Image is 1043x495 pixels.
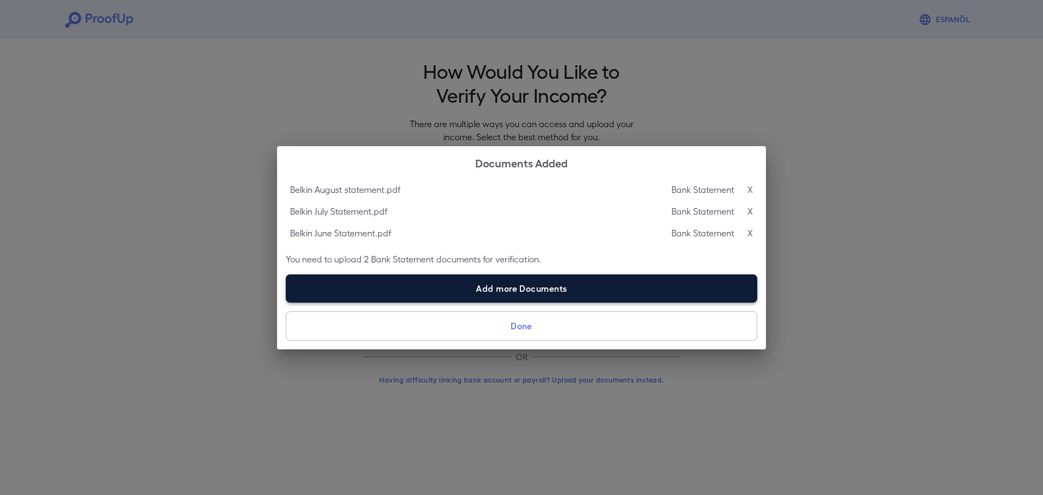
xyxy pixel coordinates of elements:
[671,205,734,218] p: Bank Statement
[290,227,391,240] p: Belkin June Statement.pdf
[747,205,753,218] p: X
[671,227,734,240] p: Bank Statement
[286,311,757,341] button: Done
[290,183,400,196] p: Belkin August statement.pdf
[747,227,753,240] p: X
[277,146,766,179] h2: Documents Added
[290,205,387,218] p: Belkin July Statement.pdf
[671,183,734,196] p: Bank Statement
[747,183,753,196] p: X
[286,274,757,303] label: Add more Documents
[286,253,757,266] p: You need to upload 2 Bank Statement documents for verification.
